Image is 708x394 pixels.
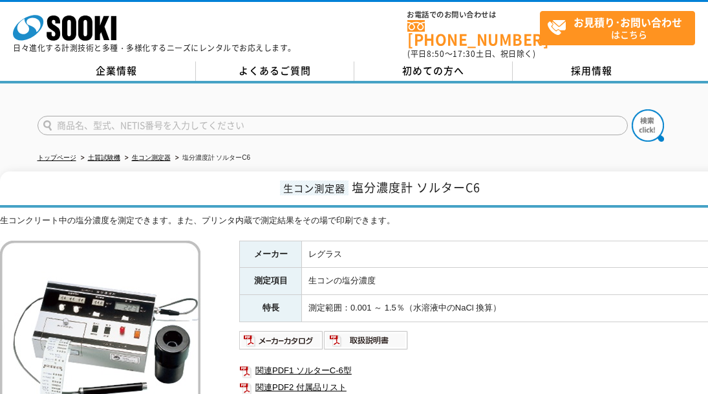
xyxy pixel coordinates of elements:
[88,154,120,161] a: 土質試験機
[574,14,682,30] strong: お見積り･お問い合わせ
[453,48,476,60] span: 17:30
[173,151,251,165] li: 塩分濃度計 ソルターC6
[239,330,324,351] img: メーカーカタログ
[38,116,628,135] input: 商品名、型式、NETIS番号を入力してください
[132,154,171,161] a: 生コン測定器
[38,154,76,161] a: トップページ
[240,241,302,268] th: メーカー
[240,295,302,322] th: 特長
[239,338,324,348] a: メーカーカタログ
[352,179,480,196] span: 塩分濃度計 ソルターC6
[407,20,540,47] a: [PHONE_NUMBER]
[240,268,302,295] th: 測定項目
[324,330,409,351] img: 取扱説明書
[13,44,296,52] p: 日々進化する計測技術と多種・多様化するニーズにレンタルでお応えします。
[196,61,354,81] a: よくあるご質問
[402,63,464,78] span: 初めての方へ
[280,181,349,195] span: 生コン測定器
[513,61,671,81] a: 採用情報
[632,109,664,142] img: btn_search.png
[540,11,695,45] a: お見積り･お問い合わせはこちら
[407,11,540,19] span: お電話でのお問い合わせは
[547,12,694,44] span: はこちら
[354,61,513,81] a: 初めての方へ
[324,338,409,348] a: 取扱説明書
[38,61,196,81] a: 企業情報
[427,48,445,60] span: 8:50
[407,48,535,60] span: (平日 ～ 土日、祝日除く)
